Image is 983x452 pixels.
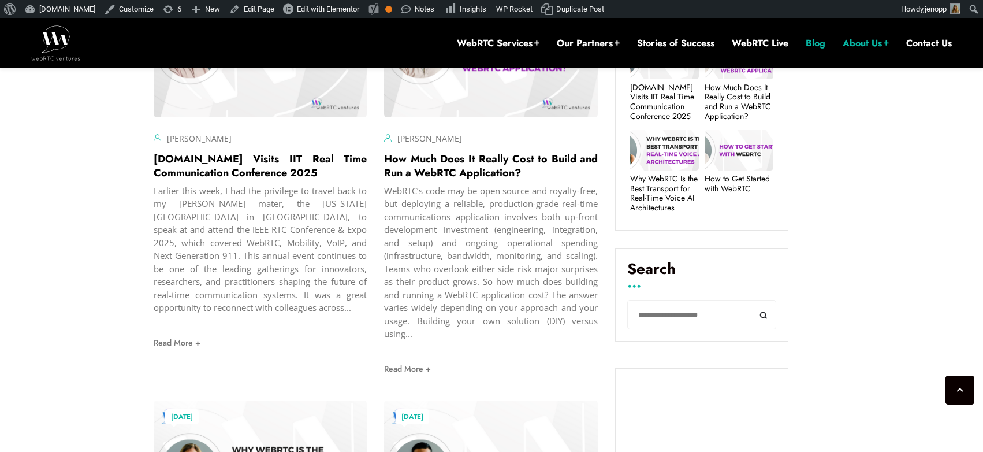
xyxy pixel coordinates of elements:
[167,133,232,144] a: [PERSON_NAME]
[460,5,486,13] span: Insights
[705,83,773,121] a: How Much Does It Really Cost to Build and Run a WebRTC Application?
[627,260,776,287] label: Search
[297,5,359,13] span: Edit with Elementor
[154,151,367,180] a: [DOMAIN_NAME] Visits IIT Real Time Communication Conference 2025
[384,354,598,383] a: Read More +
[630,83,699,121] a: [DOMAIN_NAME] Visits IIT Real Time Communication Conference 2025
[637,37,714,50] a: Stories of Success
[397,133,462,144] a: [PERSON_NAME]
[396,409,429,424] a: [DATE]
[385,6,392,13] div: OK
[705,174,773,194] a: How to Get Started with WebRTC
[906,37,952,50] a: Contact Us
[31,25,80,60] img: WebRTC.ventures
[630,174,699,213] a: Why WebRTC Is the Best Transport for Real-Time Voice AI Architectures
[925,5,947,13] span: jenopp
[154,184,367,314] div: Earlier this week, I had the privilege to travel back to my [PERSON_NAME] mater, the [US_STATE][G...
[384,151,598,180] a: How Much Does It Really Cost to Build and Run a WebRTC Application?
[732,37,788,50] a: WebRTC Live
[806,37,825,50] a: Blog
[384,184,598,340] div: WebRTC’s code may be open source and royalty-free, but deploying a reliable, production-grade rea...
[165,409,199,424] a: [DATE]
[557,37,620,50] a: Our Partners
[457,37,539,50] a: WebRTC Services
[750,300,776,329] button: Search
[843,37,889,50] a: About Us
[154,328,367,357] a: Read More +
